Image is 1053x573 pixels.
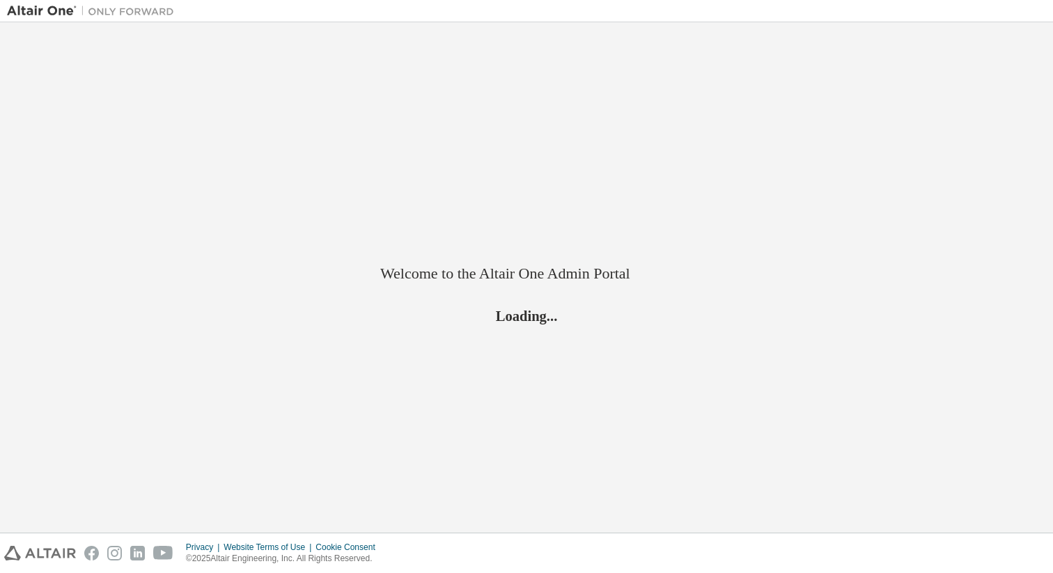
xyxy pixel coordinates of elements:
div: Website Terms of Use [224,542,315,553]
p: © 2025 Altair Engineering, Inc. All Rights Reserved. [186,553,384,565]
img: instagram.svg [107,546,122,560]
img: youtube.svg [153,546,173,560]
img: altair_logo.svg [4,546,76,560]
h2: Loading... [380,306,673,324]
div: Cookie Consent [315,542,383,553]
img: linkedin.svg [130,546,145,560]
img: Altair One [7,4,181,18]
h2: Welcome to the Altair One Admin Portal [380,264,673,283]
img: facebook.svg [84,546,99,560]
div: Privacy [186,542,224,553]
